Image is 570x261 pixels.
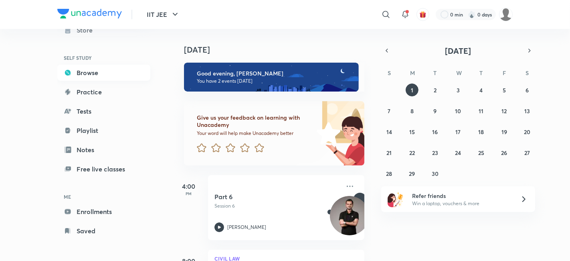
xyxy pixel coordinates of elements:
[434,86,437,94] abbr: September 2, 2025
[409,170,415,177] abbr: September 29, 2025
[57,190,150,204] h6: ME
[410,69,415,77] abbr: Monday
[501,149,507,157] abbr: September 26, 2025
[475,125,487,138] button: September 18, 2025
[455,107,461,115] abbr: September 10, 2025
[173,181,205,191] h5: 4:00
[184,63,359,92] img: evening
[521,84,534,96] button: September 6, 2025
[419,11,426,18] img: avatar
[475,104,487,117] button: September 11, 2025
[409,128,415,136] abbr: September 15, 2025
[429,104,442,117] button: September 9, 2025
[433,128,438,136] abbr: September 16, 2025
[478,149,484,157] abbr: September 25, 2025
[383,146,396,159] button: September 21, 2025
[197,130,314,137] p: Your word will help make Unacademy better
[478,128,484,136] abbr: September 18, 2025
[499,8,513,21] img: Basudha
[57,9,122,20] a: Company Logo
[475,84,487,96] button: September 4, 2025
[57,65,150,81] a: Browse
[383,125,396,138] button: September 14, 2025
[412,192,511,200] h6: Refer friends
[432,149,438,157] abbr: September 23, 2025
[521,104,534,117] button: September 13, 2025
[452,84,465,96] button: September 3, 2025
[455,128,461,136] abbr: September 17, 2025
[383,167,396,180] button: September 28, 2025
[479,86,483,94] abbr: September 4, 2025
[456,69,462,77] abbr: Wednesday
[197,70,352,77] h6: Good evening, [PERSON_NAME]
[57,22,150,38] a: Store
[406,125,418,138] button: September 15, 2025
[409,149,415,157] abbr: September 22, 2025
[434,69,437,77] abbr: Tuesday
[452,125,465,138] button: September 17, 2025
[289,101,364,165] img: feedback_image
[214,256,358,261] p: Civil Law
[416,8,429,21] button: avatar
[57,161,150,177] a: Free live classes
[452,104,465,117] button: September 10, 2025
[429,84,442,96] button: September 2, 2025
[77,25,97,35] div: Store
[468,10,476,18] img: streak
[406,167,418,180] button: September 29, 2025
[386,128,392,136] abbr: September 14, 2025
[388,69,391,77] abbr: Sunday
[142,6,185,22] button: IIT JEE
[57,142,150,158] a: Notes
[445,45,471,56] span: [DATE]
[521,146,534,159] button: September 27, 2025
[432,170,439,177] abbr: September 30, 2025
[57,9,122,18] img: Company Logo
[526,86,529,94] abbr: September 6, 2025
[503,69,506,77] abbr: Friday
[521,125,534,138] button: September 20, 2025
[388,107,390,115] abbr: September 7, 2025
[503,86,506,94] abbr: September 5, 2025
[411,86,413,94] abbr: September 1, 2025
[429,125,442,138] button: September 16, 2025
[498,125,511,138] button: September 19, 2025
[526,69,529,77] abbr: Saturday
[406,146,418,159] button: September 22, 2025
[524,149,530,157] abbr: September 27, 2025
[57,103,150,119] a: Tests
[498,104,511,117] button: September 12, 2025
[214,193,314,201] h5: Part 6
[406,84,418,96] button: September 1, 2025
[498,84,511,96] button: September 5, 2025
[434,107,437,115] abbr: September 9, 2025
[383,104,396,117] button: September 7, 2025
[412,200,511,207] p: Win a laptop, vouchers & more
[498,146,511,159] button: September 26, 2025
[406,104,418,117] button: September 8, 2025
[392,45,524,56] button: [DATE]
[214,202,340,210] p: Session 6
[386,149,392,157] abbr: September 21, 2025
[455,149,461,157] abbr: September 24, 2025
[501,107,507,115] abbr: September 12, 2025
[57,204,150,220] a: Enrollments
[184,45,372,55] h4: [DATE]
[479,69,483,77] abbr: Thursday
[524,107,530,115] abbr: September 13, 2025
[57,51,150,65] h6: SELF STUDY
[479,107,483,115] abbr: September 11, 2025
[57,84,150,100] a: Practice
[197,114,314,128] h6: Give us your feedback on learning with Unacademy
[501,128,507,136] abbr: September 19, 2025
[475,146,487,159] button: September 25, 2025
[410,107,414,115] abbr: September 8, 2025
[429,146,442,159] button: September 23, 2025
[386,170,392,177] abbr: September 28, 2025
[524,128,530,136] abbr: September 20, 2025
[173,191,205,196] p: PM
[57,122,150,139] a: Playlist
[197,78,352,84] p: You have 2 events [DATE]
[227,224,266,231] p: [PERSON_NAME]
[457,86,460,94] abbr: September 3, 2025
